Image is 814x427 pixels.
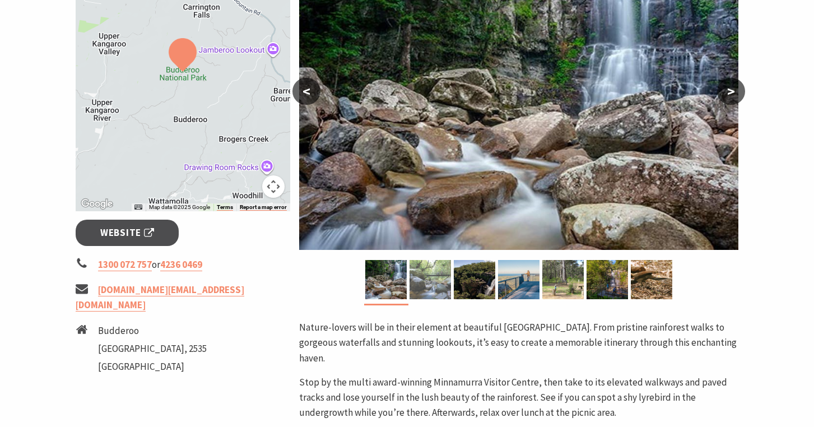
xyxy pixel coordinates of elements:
p: Nature-lovers will be in their element at beautiful [GEOGRAPHIC_DATA]. From pristine rainforest w... [299,320,738,366]
li: or [76,257,291,272]
img: Carrington Falls campground, Budderoo National Park. Photo credit: Chris Keyzer © DPIE [542,260,584,299]
span: Website [100,225,154,240]
button: Map camera controls [262,175,285,198]
img: Visitors enjoy views of Minnamurra Falls at a viewing platform in Budderoo National Park. Photo [587,260,628,299]
li: [GEOGRAPHIC_DATA] [98,359,207,374]
img: A superb lyrebird in Budderoo National Park. Photo credit: David Finnegan © DPIE [631,260,672,299]
a: Open this area in Google Maps (opens a new window) [78,197,115,211]
button: > [717,78,745,105]
img: View of vistors walking across the creek along Lyrebird loop walk. Photo credit: David Finnegan [410,260,451,299]
a: 1300 072 757 [98,258,152,271]
span: Map data ©2025 Google [149,204,210,210]
a: 4236 0469 [160,258,202,271]
img: View of Carrington Falls waterfall in Budderoo National Park. Photo credit: Michael Van Ewijk © [454,260,495,299]
img: A man stands at Jamberoo lookout, Budderoo National Park. Photo credit: Michael Van Ewijk © [498,260,539,299]
a: Terms (opens in new tab) [217,204,233,211]
a: Website [76,220,179,246]
img: Google [78,197,115,211]
li: [GEOGRAPHIC_DATA], 2535 [98,341,207,356]
button: Keyboard shortcuts [134,203,142,211]
p: Stop by the multi award-winning Minnamurra Visitor Centre, then take to its elevated walkways and... [299,375,738,421]
li: Budderoo [98,323,207,338]
a: Report a map error [240,204,287,211]
button: < [292,78,320,105]
img: Water rushes over rocks below Minnamurra Falls in Budderoo National Park. Photo credit: John Spencer [365,260,407,299]
a: [DOMAIN_NAME][EMAIL_ADDRESS][DOMAIN_NAME] [76,284,244,312]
